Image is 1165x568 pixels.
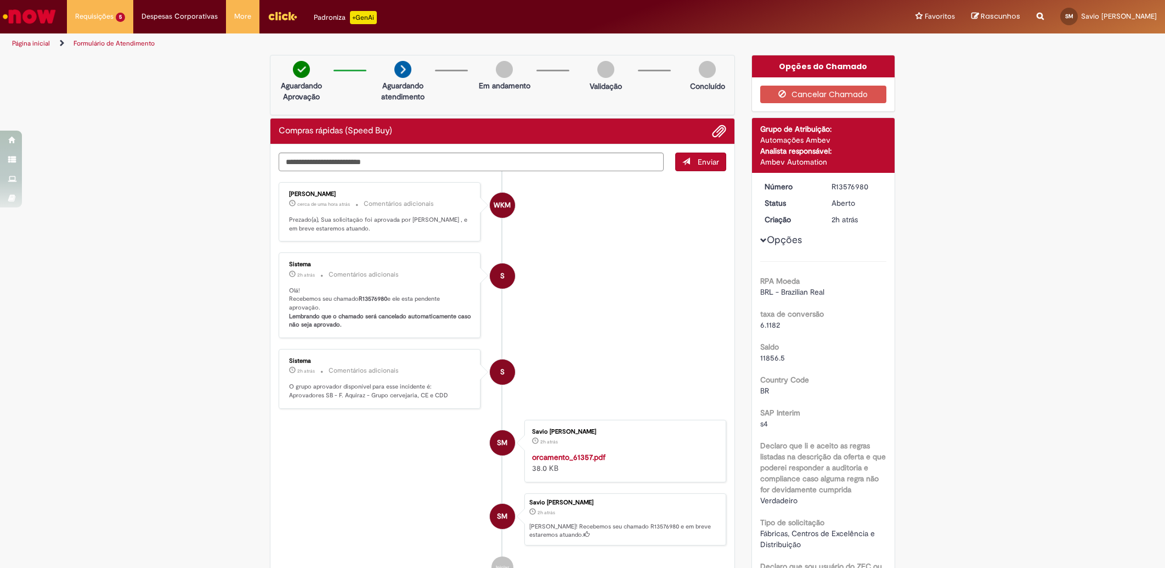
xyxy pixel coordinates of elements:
[297,368,315,374] span: 2h atrás
[832,215,858,224] time: 29/09/2025 13:47:02
[1081,12,1157,21] span: Savio [PERSON_NAME]
[699,61,716,78] img: img-circle-grey.png
[760,419,768,429] span: s4
[529,499,720,506] div: Savio [PERSON_NAME]
[1,5,58,27] img: ServiceNow
[297,272,315,278] time: 29/09/2025 13:47:14
[268,8,297,24] img: click_logo_yellow_360x200.png
[981,11,1020,21] span: Rascunhos
[376,80,429,102] p: Aguardando atendimento
[394,61,411,78] img: arrow-next.png
[752,55,895,77] div: Opções do Chamado
[359,295,387,303] b: R13576980
[73,39,155,48] a: Formulário de Atendimento
[675,153,726,171] button: Enviar
[538,509,555,516] span: 2h atrás
[497,430,507,456] span: SM
[293,61,310,78] img: check-circle-green.png
[832,215,858,224] span: 2h atrás
[490,504,515,529] div: Savio Ilan Diogenes Mendes
[760,320,780,330] span: 6.1182
[760,145,887,156] div: Analista responsável:
[971,12,1020,22] a: Rascunhos
[760,408,800,418] b: SAP Interim
[756,198,824,209] dt: Status
[12,39,50,48] a: Página inicial
[540,438,558,445] span: 2h atrás
[289,358,472,364] div: Sistema
[496,61,513,78] img: img-circle-grey.png
[329,270,399,279] small: Comentários adicionais
[698,157,719,167] span: Enviar
[760,353,785,363] span: 11856.5
[760,123,887,134] div: Grupo de Atribuição:
[490,359,515,385] div: System
[532,452,606,462] a: orcamento_61357.pdf
[329,366,399,375] small: Comentários adicionais
[490,263,515,289] div: System
[532,452,715,474] div: 38.0 KB
[289,383,472,400] p: O grupo aprovador disponível para esse incidente é: Aprovadores SB - F. Aquiraz - Grupo cervejari...
[760,309,824,319] b: taxa de conversão
[289,261,472,268] div: Sistema
[832,181,883,192] div: R13576980
[529,522,720,539] p: [PERSON_NAME]! Recebemos seu chamado R13576980 e em breve estaremos atuando.
[690,81,725,92] p: Concluído
[289,312,473,329] b: Lembrando que o chamado será cancelado automaticamente caso não seja aprovado.
[760,86,887,103] button: Cancelar Chamado
[279,126,392,136] h2: Compras rápidas (Speed Buy) Histórico de tíquete
[760,528,877,549] span: Fábricas, Centros de Excelência e Distribuição
[75,11,114,22] span: Requisições
[760,342,779,352] b: Saldo
[234,11,251,22] span: More
[832,214,883,225] div: 29/09/2025 13:47:02
[490,430,515,455] div: Savio Ilan Diogenes Mendes
[760,518,824,527] b: Tipo de solicitação
[275,80,328,102] p: Aguardando Aprovação
[350,11,377,24] p: +GenAi
[494,192,511,218] span: WKM
[490,193,515,218] div: William Kaio Maia
[760,386,769,396] span: BR
[8,33,768,54] ul: Trilhas de página
[500,263,505,289] span: S
[479,80,530,91] p: Em andamento
[289,191,472,198] div: [PERSON_NAME]
[832,198,883,209] div: Aberto
[712,124,726,138] button: Adicionar anexos
[540,438,558,445] time: 29/09/2025 13:46:53
[756,181,824,192] dt: Número
[760,496,798,505] span: Verdadeiro
[497,503,507,530] span: SM
[297,201,350,207] span: cerca de uma hora atrás
[760,375,809,385] b: Country Code
[532,429,715,435] div: Savio [PERSON_NAME]
[142,11,218,22] span: Despesas Corporativas
[538,509,555,516] time: 29/09/2025 13:47:02
[116,13,125,22] span: 5
[314,11,377,24] div: Padroniza
[297,272,315,278] span: 2h atrás
[297,368,315,374] time: 29/09/2025 13:47:11
[756,214,824,225] dt: Criação
[500,359,505,385] span: S
[1065,13,1073,20] span: SM
[760,287,824,297] span: BRL - Brazilian Real
[590,81,622,92] p: Validação
[760,276,800,286] b: RPA Moeda
[364,199,434,209] small: Comentários adicionais
[279,493,726,546] li: Savio Ilan Diogenes Mendes
[279,153,664,171] textarea: Digite sua mensagem aqui...
[760,134,887,145] div: Automações Ambev
[597,61,614,78] img: img-circle-grey.png
[289,216,472,233] p: Prezado(a), Sua solicitação foi aprovada por [PERSON_NAME] , e em breve estaremos atuando.
[297,201,350,207] time: 29/09/2025 14:17:45
[760,156,887,167] div: Ambev Automation
[760,441,886,494] b: Declaro que li e aceito as regras listadas na descrição da oferta e que poderei responder a audit...
[925,11,955,22] span: Favoritos
[289,286,472,330] p: Olá! Recebemos seu chamado e ele esta pendente aprovação.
